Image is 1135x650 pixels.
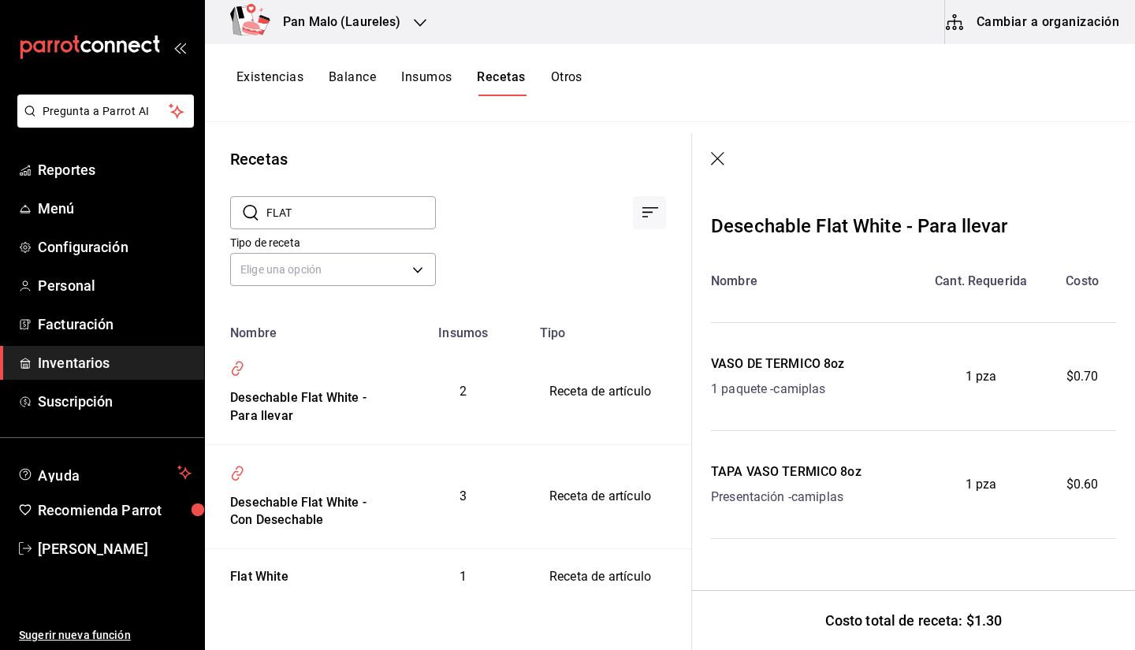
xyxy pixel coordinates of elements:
th: Nombre [205,316,396,340]
button: Pregunta a Parrot AI [17,95,194,128]
button: Otros [551,69,582,96]
div: Elige una opción [230,253,436,286]
span: 1 [460,569,467,584]
td: Receta de artículo [530,340,691,444]
span: $0.60 [1066,475,1099,494]
div: Costo total de receta: $1.30 [692,590,1135,650]
div: TAPA VASO TERMICO 8oz [711,462,861,481]
span: Sugerir nueva función [19,627,192,644]
th: Tipo [530,316,691,340]
div: Flat White [224,562,288,586]
span: Reportes [38,159,192,180]
span: [PERSON_NAME] [38,538,192,559]
h3: Pan Malo (Laureles) [270,13,401,32]
span: Configuración [38,236,192,258]
span: Suscripción [38,391,192,412]
td: Receta de artículo [530,444,691,549]
div: Presentación - camiplas [711,488,861,507]
div: Ordenar por [633,196,666,229]
button: Insumos [401,69,452,96]
span: Menú [38,198,192,219]
div: Recetas [230,147,288,171]
div: Cant. Requerida [914,272,1048,291]
table: inventoriesTable [205,316,691,605]
a: Pregunta a Parrot AI [11,114,194,131]
th: Insumos [396,316,530,340]
span: Personal [38,275,192,296]
span: 3 [460,488,467,503]
span: 2 [460,384,467,399]
input: Buscar nombre de receta [266,197,436,228]
div: 1 paquete - camiplas [711,380,845,399]
div: Nombre [711,272,914,291]
button: Existencias [236,69,303,96]
span: Inventarios [38,352,192,373]
label: Tipo de receta [230,237,436,248]
span: Pregunta a Parrot AI [43,103,169,120]
button: Balance [329,69,376,96]
button: Recetas [477,69,525,96]
td: Receta de artículo [530,549,691,605]
span: 1 pza [966,475,997,494]
span: Ayuda [38,463,171,482]
div: VASO DE TERMICO 8oz [711,355,845,373]
button: open_drawer_menu [173,41,186,54]
span: $0.70 [1066,367,1099,386]
div: Desechable Flat White - Con Desechable [224,488,378,530]
div: navigation tabs [236,69,582,96]
div: Desechable Flat White - Para llevar [711,212,1008,240]
div: Desechable Flat White - Para llevar [224,383,378,425]
div: Costo [1048,272,1116,291]
span: Facturación [38,314,192,335]
span: 1 pza [966,367,997,386]
span: Recomienda Parrot [38,500,192,521]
